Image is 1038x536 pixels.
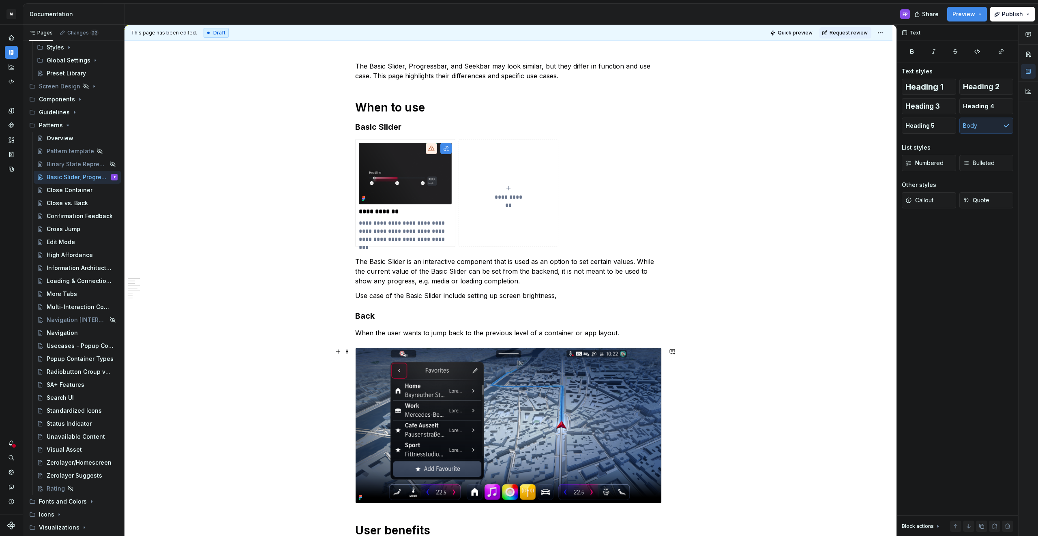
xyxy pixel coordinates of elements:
[959,98,1014,114] button: Heading 4
[34,197,121,210] a: Close vs. Back
[903,11,908,17] div: FP
[5,466,18,479] a: Settings
[902,181,936,189] div: Other styles
[34,443,121,456] a: Visual Asset
[5,437,18,450] button: Notifications
[47,472,102,480] div: Zerolayer Suggests
[34,352,121,365] a: Popup Container Types
[47,329,78,337] div: Navigation
[902,523,934,530] div: Block actions
[5,119,18,132] a: Components
[959,155,1014,171] button: Bulleted
[26,508,121,521] div: Icons
[922,10,939,18] span: Share
[39,82,80,90] div: Screen Design
[947,7,987,21] button: Preview
[905,83,944,91] span: Heading 1
[6,9,16,19] div: M
[34,158,121,171] a: Binary State Representations
[39,121,63,129] div: Patterns
[47,160,107,168] div: Binary State Representations
[131,30,197,36] span: This page has been edited.
[905,196,933,204] span: Callout
[830,30,868,36] span: Request review
[355,61,662,81] p: The Basic Slider, Progressbar, and Seekbar may look similar, but they differ in function and use ...
[5,480,18,493] div: Contact support
[29,30,53,36] div: Pages
[47,407,102,415] div: Standardized Icons
[34,41,121,54] div: Styles
[356,348,661,503] img: 80695fb8-5638-41db-82ef-93266f8008c9.png
[7,521,15,530] svg: Supernova Logo
[34,404,121,417] a: Standardized Icons
[39,108,70,116] div: Guidelines
[359,143,452,204] img: c3de48b5-6437-4cae-8ad3-4d1d5c07c940.png
[34,274,121,287] a: Loading & Connection [GEOGRAPHIC_DATA]
[34,171,121,184] a: Basic Slider, Progressbar, SeekbarFP
[902,521,941,532] div: Block actions
[67,30,99,36] div: Changes
[910,7,944,21] button: Share
[902,67,933,75] div: Text styles
[5,31,18,44] a: Home
[47,381,84,389] div: SA+ Features
[47,264,114,272] div: Information Architecture
[39,510,54,519] div: Icons
[47,199,88,207] div: Close vs. Back
[355,100,662,115] h1: When to use
[34,67,121,80] a: Preset Library
[34,456,121,469] a: Zerolayer/Homescreen
[5,60,18,73] div: Analytics
[5,163,18,176] a: Data sources
[47,147,94,155] div: Pattern template
[5,75,18,88] div: Code automation
[34,417,121,430] a: Status Indicator
[905,102,940,110] span: Heading 3
[39,523,79,532] div: Visualizations
[902,192,956,208] button: Callout
[34,391,121,404] a: Search UI
[47,433,105,441] div: Unavailable Content
[768,27,816,39] button: Quick preview
[355,328,662,338] p: When the user wants to jump back to the previous level of a container or app layout.
[47,238,75,246] div: Edit Mode
[355,310,662,322] h3: Back
[959,192,1014,208] button: Quote
[47,355,114,363] div: Popup Container Types
[26,93,121,106] div: Components
[963,83,999,91] span: Heading 2
[819,27,871,39] button: Request review
[355,257,662,286] p: The Basic Slider is an interactive component that is used as an option to set certain values. Whi...
[5,46,18,59] div: Documentation
[34,430,121,443] a: Unavailable Content
[113,173,116,181] div: FP
[34,223,121,236] a: Cross Jump
[26,80,121,93] div: Screen Design
[5,148,18,161] a: Storybook stories
[47,446,82,454] div: Visual Asset
[959,79,1014,95] button: Heading 2
[34,326,121,339] a: Navigation
[355,121,662,133] h3: Basic Slider
[47,290,77,298] div: More Tabs
[902,79,956,95] button: Heading 1
[26,106,121,119] div: Guidelines
[47,485,65,493] div: Rating
[47,342,114,350] div: Usecases - Popup Container
[34,378,121,391] a: SA+ Features
[5,104,18,117] a: Design tokens
[47,459,112,467] div: Zerolayer/Homescreen
[778,30,813,36] span: Quick preview
[47,316,107,324] div: Navigation [INTERNAL]
[34,287,121,300] a: More Tabs
[47,277,114,285] div: Loading & Connection [GEOGRAPHIC_DATA]
[34,262,121,274] a: Information Architecture
[355,291,662,300] p: Use case of the Basic Slider include setting up screen brightness,
[34,54,121,67] div: Global Settings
